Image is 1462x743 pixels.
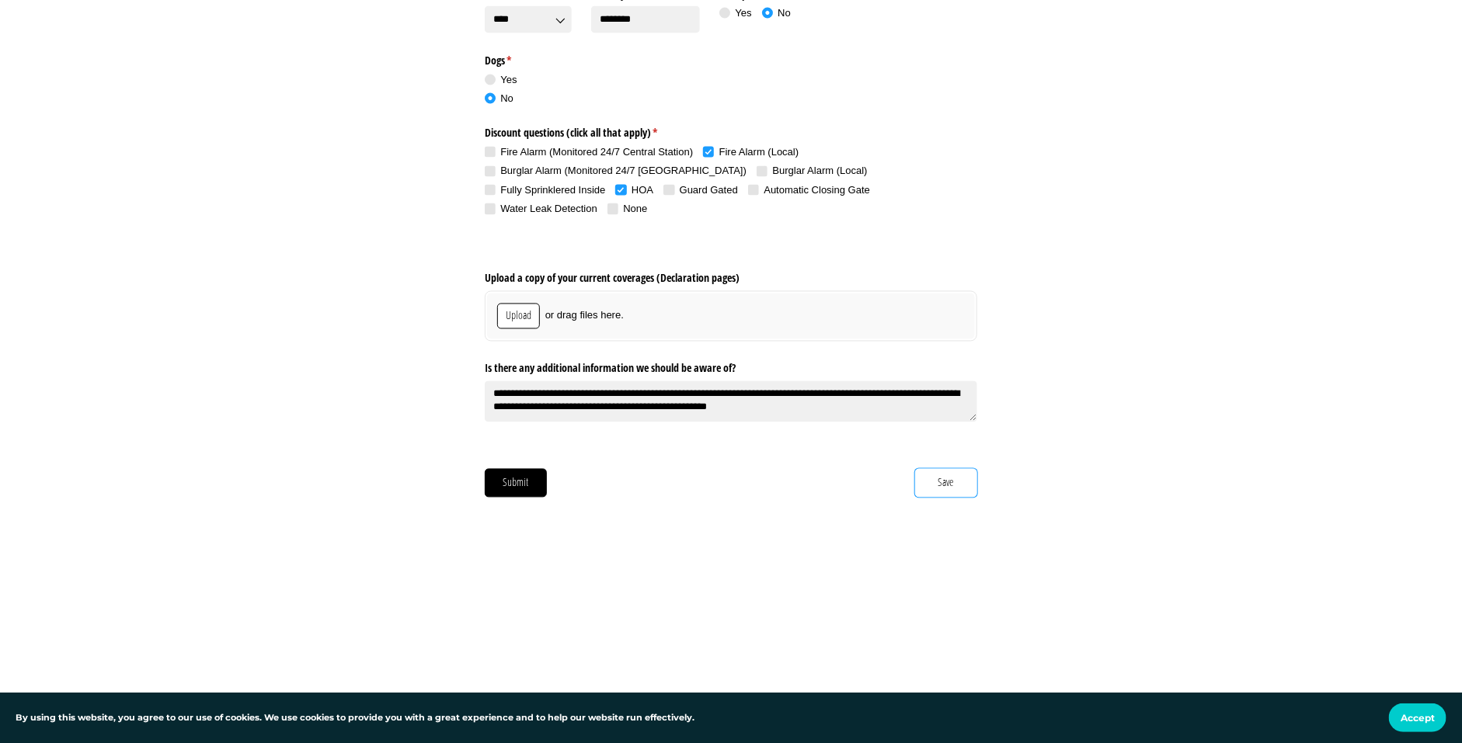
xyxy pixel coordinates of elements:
span: Yes [500,74,517,85]
button: Save [915,469,977,497]
label: Upload a copy of your current coverages (Declaration pages) [485,266,977,286]
span: Upload [505,307,532,325]
button: Submit [485,469,547,497]
div: checkbox-group [485,146,977,222]
span: Automatic Closing Gate [764,185,870,196]
span: None [623,203,647,215]
button: Upload [497,304,540,328]
span: No [778,7,791,19]
legend: Dogs [485,48,551,68]
span: Guard Gated [680,185,738,196]
span: No [500,93,513,105]
span: Save [938,474,956,491]
span: Water Leak Detection [500,203,597,215]
span: Accept [1401,712,1435,724]
p: By using this website, you agree to our use of cookies. We use cookies to provide you with a grea... [16,711,694,725]
label: Is there any additional information we should be aware of? [485,356,977,377]
span: Yes [736,7,752,19]
span: Fire Alarm (Local) [719,147,799,158]
span: or drag files here. [545,309,624,323]
span: Fire Alarm (Monitored 24/​7 Central Station) [500,147,693,158]
span: Submit [502,474,529,491]
span: HOA [632,185,653,196]
span: Burglar Alarm (Monitored 24/​7 [GEOGRAPHIC_DATA]) [500,165,747,177]
span: Burglar Alarm (Local) [773,165,868,177]
span: Fully Sprinklered Inside [500,185,605,196]
button: Accept [1389,703,1446,732]
legend: Discount questions (click all that apply) [485,121,977,141]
